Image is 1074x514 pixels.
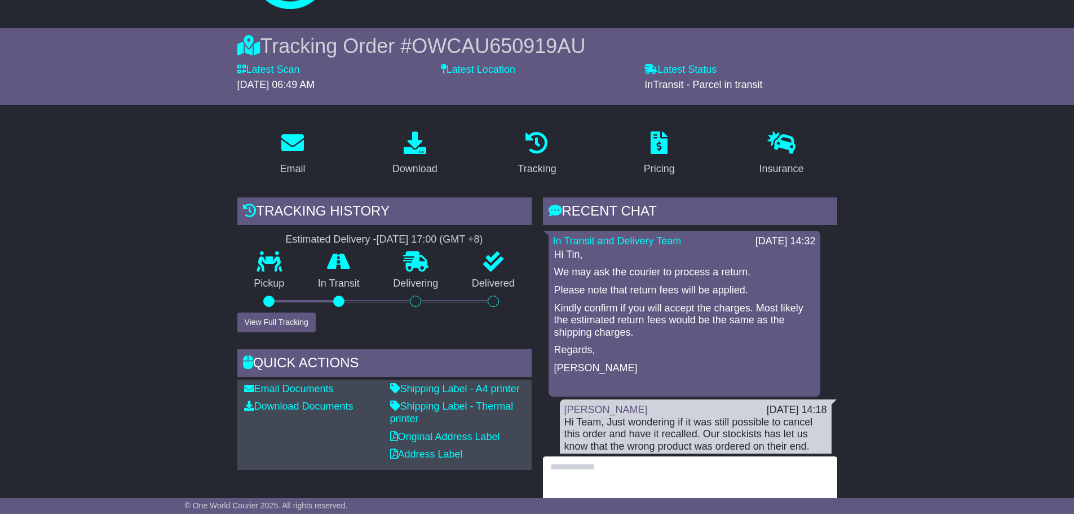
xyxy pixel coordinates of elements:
div: Email [280,161,305,177]
a: Shipping Label - Thermal printer [390,401,514,424]
a: Insurance [752,128,811,181]
a: Email [272,128,312,181]
a: Original Address Label [390,431,500,442]
span: InTransit - Parcel in transit [644,79,762,90]
button: View Full Tracking [237,313,316,332]
div: Tracking Order # [237,34,837,58]
p: Kindly confirm if you will accept the charges. Most likely the estimated return fees would be the... [554,302,815,339]
span: [DATE] 06:49 AM [237,79,315,90]
div: [DATE] 17:00 (GMT +8) [377,234,483,246]
p: Delivering [377,278,456,290]
div: Insurance [759,161,804,177]
a: Download [385,128,445,181]
a: Email Documents [244,383,334,394]
span: © One World Courier 2025. All rights reserved. [185,501,348,510]
a: Pricing [637,128,682,181]
div: Tracking history [237,197,532,228]
p: [PERSON_NAME] [554,362,815,375]
div: Tracking [518,161,556,177]
p: We may ask the courier to process a return. [554,266,815,279]
div: Quick Actions [237,349,532,380]
p: Hi Tin, [554,249,815,261]
label: Latest Scan [237,64,300,76]
div: Pricing [644,161,675,177]
div: Download [392,161,437,177]
p: Pickup [237,278,302,290]
div: RECENT CHAT [543,197,837,228]
a: Address Label [390,449,463,460]
a: In Transit and Delivery Team [553,235,682,247]
label: Latest Location [441,64,515,76]
div: Hi Team, Just wondering if it was still possible to cancel this order and have it recalled. Our s... [564,416,827,465]
a: Shipping Label - A4 printer [390,383,520,394]
p: Please note that return fees will be applied. [554,284,815,297]
p: Regards, [554,344,815,357]
a: Tracking [510,128,563,181]
label: Latest Status [644,64,717,76]
div: [DATE] 14:32 [755,235,816,248]
div: [DATE] 14:18 [767,404,827,416]
span: OWCAU650919AU [412,34,585,58]
a: [PERSON_NAME] [564,404,648,415]
p: In Transit [301,278,377,290]
a: Download Documents [244,401,353,412]
p: Delivered [455,278,532,290]
div: Estimated Delivery - [237,234,532,246]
